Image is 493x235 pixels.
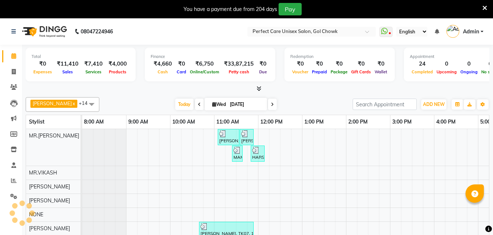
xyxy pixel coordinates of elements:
div: ₹0 [329,60,349,68]
span: [PERSON_NAME] [29,225,70,232]
span: Expenses [32,69,54,74]
div: ₹7,410 [81,60,106,68]
button: ADD NEW [421,99,446,110]
div: ₹0 [175,60,188,68]
div: ₹0 [310,60,329,68]
div: ₹0 [290,60,310,68]
span: NONE [29,211,43,218]
span: MR.VIKASH [29,169,57,176]
a: 11:00 AM [214,117,241,127]
span: Gift Cards [349,69,373,74]
div: ₹0 [32,60,54,68]
a: 3:00 PM [390,117,413,127]
div: ₹6,750 [188,60,221,68]
span: Stylist [29,118,44,125]
span: Services [84,69,103,74]
span: Completed [410,69,435,74]
div: 0 [459,60,479,68]
span: [PERSON_NAME] [29,197,70,204]
div: ₹33,87,215 [221,60,257,68]
span: ADD NEW [423,102,445,107]
img: logo [19,21,69,42]
span: Voucher [290,69,310,74]
span: Upcoming [435,69,459,74]
span: +14 [79,100,93,106]
a: 9:00 AM [126,117,150,127]
span: Sales [60,69,75,74]
div: ₹0 [257,60,269,68]
a: x [72,100,75,106]
span: [PERSON_NAME] [33,100,72,106]
span: MR.[PERSON_NAME] [29,132,79,139]
div: MAM, TK06, 11:25 AM-11:35 AM, Eyebrows Threading, Upper Lip Threading [233,147,242,161]
div: 0 [435,60,459,68]
div: [PERSON_NAME], TK03, 11:05 AM-11:35 AM, HAIR CUT [DEMOGRAPHIC_DATA] [218,130,239,144]
div: You have a payment due from 204 days [184,5,277,13]
div: ₹4,000 [106,60,130,68]
div: ₹4,660 [151,60,175,68]
div: Total [32,54,130,60]
a: 2:00 PM [346,117,369,127]
span: Due [257,69,269,74]
button: Pay [279,3,302,15]
div: ₹0 [373,60,389,68]
span: Admin [463,28,479,36]
div: 24 [410,60,435,68]
span: Petty cash [227,69,251,74]
input: 2025-09-03 [228,99,264,110]
span: Wed [210,102,228,107]
a: 8:00 AM [82,117,106,127]
span: Wallet [373,69,389,74]
div: Finance [151,54,269,60]
div: ₹0 [349,60,373,68]
a: 12:00 PM [258,117,284,127]
a: 10:00 AM [170,117,197,127]
input: Search Appointment [353,99,417,110]
div: Redemption [290,54,389,60]
img: Admin [446,25,459,38]
span: Card [175,69,188,74]
span: Today [175,99,194,110]
span: Online/Custom [188,69,221,74]
span: Cash [156,69,170,74]
a: 1:00 PM [302,117,325,127]
a: 4:00 PM [434,117,457,127]
span: Prepaid [310,69,329,74]
b: 08047224946 [81,21,113,42]
span: [PERSON_NAME] [29,183,70,190]
div: [PERSON_NAME], TK08, 11:35 AM-11:55 AM, MENS HAIR CUT ,[PERSON_NAME] [240,130,253,144]
div: ₹11,410 [54,60,81,68]
span: Products [107,69,128,74]
div: HARSH AGRAWAL, TK09, 11:50 AM-12:10 PM, MENS HAIR CUT ,[PERSON_NAME] [251,147,264,161]
span: Package [329,69,349,74]
span: Ongoing [459,69,479,74]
